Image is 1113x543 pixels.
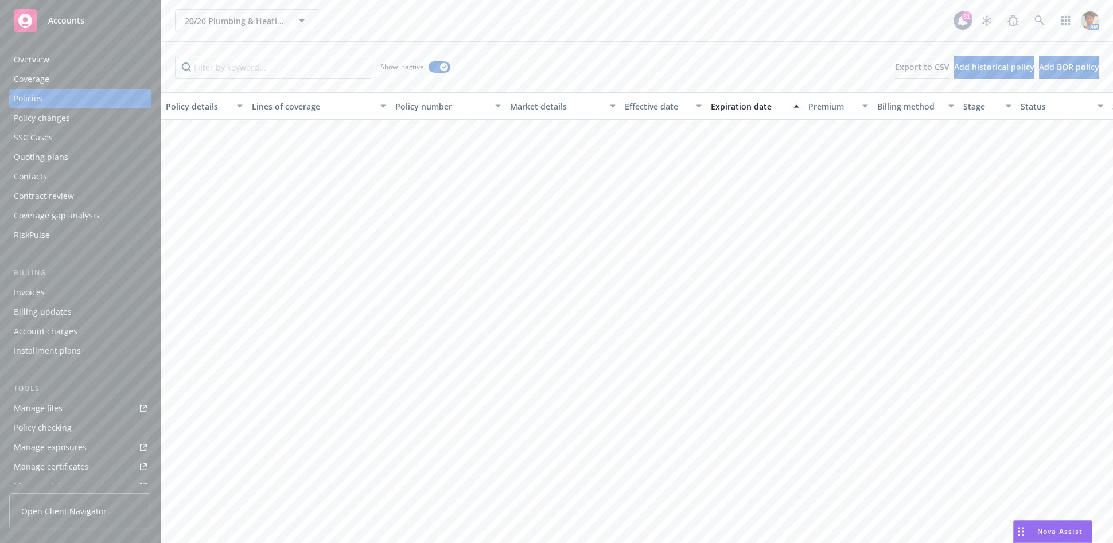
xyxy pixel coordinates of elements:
div: Contacts [14,167,47,186]
div: Lines of coverage [252,100,373,112]
button: Effective date [620,92,706,120]
button: 20/20 Plumbing & Heating, Inc. [175,9,318,32]
div: SSC Cases [14,128,53,147]
div: Policy changes [14,109,70,127]
span: Export to CSV [895,61,949,72]
a: Contacts [9,167,151,186]
div: Overview [14,50,49,69]
button: Expiration date [706,92,804,120]
div: Policies [14,89,42,108]
input: Filter by keyword... [175,56,373,79]
button: Stage [959,92,1016,120]
div: Expiration date [711,100,787,112]
a: Coverage [9,70,151,88]
div: Market details [510,100,603,112]
a: Policy checking [9,419,151,437]
a: Coverage gap analysis [9,206,151,225]
a: Manage claims [9,477,151,495]
div: 31 [962,11,972,22]
button: Export to CSV [895,56,949,79]
a: Installment plans [9,342,151,360]
div: Quoting plans [14,148,68,166]
a: Policies [9,89,151,108]
button: Policy number [391,92,505,120]
div: Tools [9,383,151,394]
div: Billing method [877,100,941,112]
a: Policy changes [9,109,151,127]
div: Billing [9,267,151,279]
div: Stage [963,100,999,112]
div: Invoices [14,283,45,302]
a: Stop snowing [975,9,998,32]
button: Nova Assist [1013,520,1092,543]
div: Account charges [14,322,77,341]
span: Open Client Navigator [21,505,107,517]
div: Manage claims [14,477,72,495]
div: Manage certificates [14,458,89,476]
img: photo [1081,11,1099,30]
a: Billing updates [9,303,151,321]
span: 20/20 Plumbing & Heating, Inc. [185,15,284,27]
button: Add BOR policy [1039,56,1099,79]
a: Manage files [9,399,151,417]
span: Nova Assist [1037,526,1083,536]
button: Add historical policy [954,56,1034,79]
a: Manage exposures [9,438,151,456]
span: Accounts [48,16,84,25]
a: Account charges [9,322,151,341]
div: Manage exposures [14,438,87,456]
a: Invoices [9,283,151,302]
button: Policy details [161,92,247,120]
span: Show inactive [380,62,424,72]
span: Add BOR policy [1039,61,1099,72]
div: Policy number [395,100,488,112]
a: RiskPulse [9,226,151,244]
div: Policy details [166,100,230,112]
div: Coverage gap analysis [14,206,99,225]
div: Drag to move [1014,521,1028,542]
span: Add historical policy [954,61,1034,72]
div: Policy checking [14,419,72,437]
a: Search [1028,9,1051,32]
button: Status [1016,92,1108,120]
a: Accounts [9,5,151,37]
div: Premium [808,100,855,112]
div: Billing updates [14,303,72,321]
a: Overview [9,50,151,69]
div: Status [1021,100,1091,112]
button: Market details [505,92,620,120]
a: Contract review [9,187,151,205]
button: Lines of coverage [247,92,391,120]
div: Manage files [14,399,63,417]
a: Manage certificates [9,458,151,476]
a: Quoting plans [9,148,151,166]
div: Contract review [14,187,74,205]
a: Switch app [1054,9,1077,32]
div: RiskPulse [14,226,50,244]
button: Billing method [873,92,959,120]
div: Effective date [625,100,689,112]
div: Coverage [14,70,49,88]
a: SSC Cases [9,128,151,147]
div: Installment plans [14,342,81,360]
button: Premium [804,92,873,120]
a: Report a Bug [1002,9,1025,32]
